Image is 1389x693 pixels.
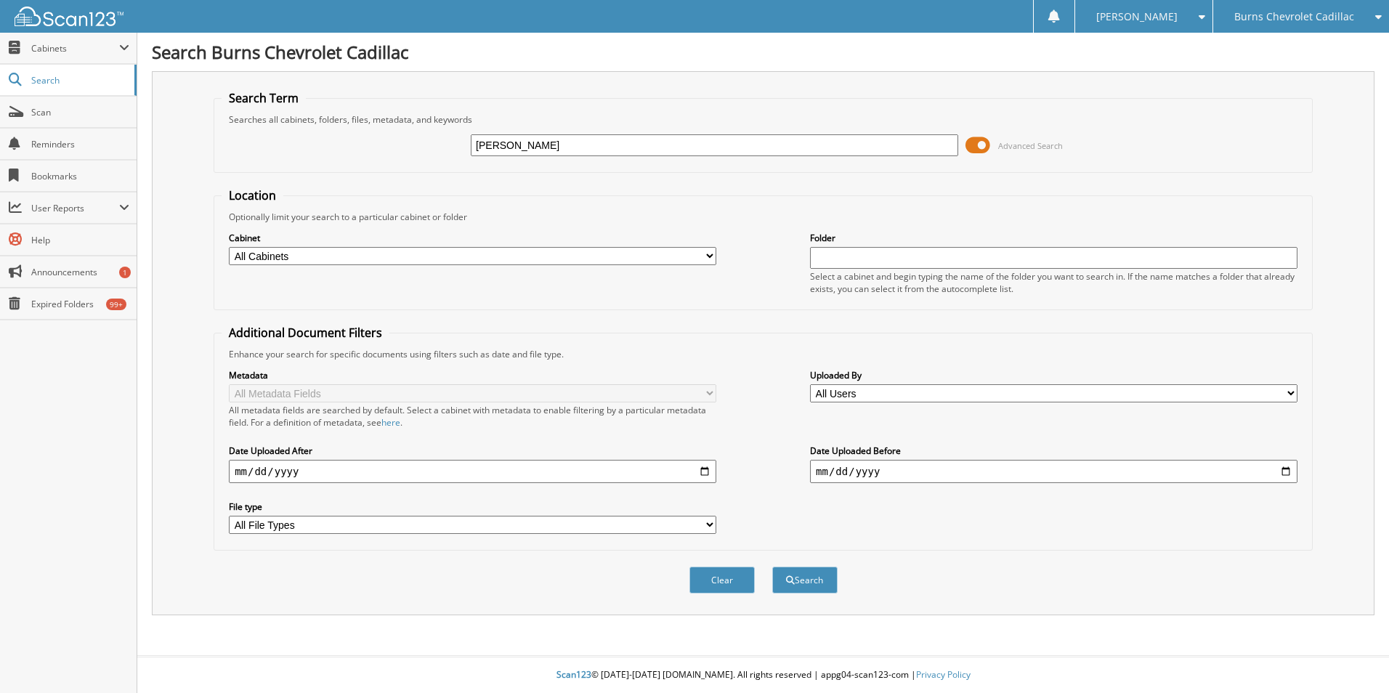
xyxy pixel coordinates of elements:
label: Metadata [229,369,716,381]
legend: Search Term [222,90,306,106]
span: Reminders [31,138,129,150]
label: File type [229,500,716,513]
label: Date Uploaded Before [810,445,1297,457]
span: Scan123 [556,668,591,681]
span: Scan [31,106,129,118]
div: Select a cabinet and begin typing the name of the folder you want to search in. If the name match... [810,270,1297,295]
span: Bookmarks [31,170,129,182]
span: Help [31,234,129,246]
div: Optionally limit your search to a particular cabinet or folder [222,211,1305,223]
div: Searches all cabinets, folders, files, metadata, and keywords [222,113,1305,126]
a: here [381,416,400,429]
div: © [DATE]-[DATE] [DOMAIN_NAME]. All rights reserved | appg04-scan123-com | [137,657,1389,693]
span: Advanced Search [998,140,1063,151]
label: Cabinet [229,232,716,244]
span: Cabinets [31,42,119,54]
img: scan123-logo-white.svg [15,7,123,26]
span: Search [31,74,127,86]
label: Date Uploaded After [229,445,716,457]
div: 1 [119,267,131,278]
span: Announcements [31,266,129,278]
input: start [229,460,716,483]
button: Search [772,567,838,593]
div: Enhance your search for specific documents using filters such as date and file type. [222,348,1305,360]
span: User Reports [31,202,119,214]
a: Privacy Policy [916,668,971,681]
label: Uploaded By [810,369,1297,381]
iframe: Chat Widget [1316,623,1389,693]
span: Expired Folders [31,298,129,310]
div: All metadata fields are searched by default. Select a cabinet with metadata to enable filtering b... [229,404,716,429]
h1: Search Burns Chevrolet Cadillac [152,40,1374,64]
span: [PERSON_NAME] [1096,12,1178,21]
legend: Additional Document Filters [222,325,389,341]
label: Folder [810,232,1297,244]
div: 99+ [106,299,126,310]
button: Clear [689,567,755,593]
input: end [810,460,1297,483]
span: Burns Chevrolet Cadillac [1234,12,1354,21]
legend: Location [222,187,283,203]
